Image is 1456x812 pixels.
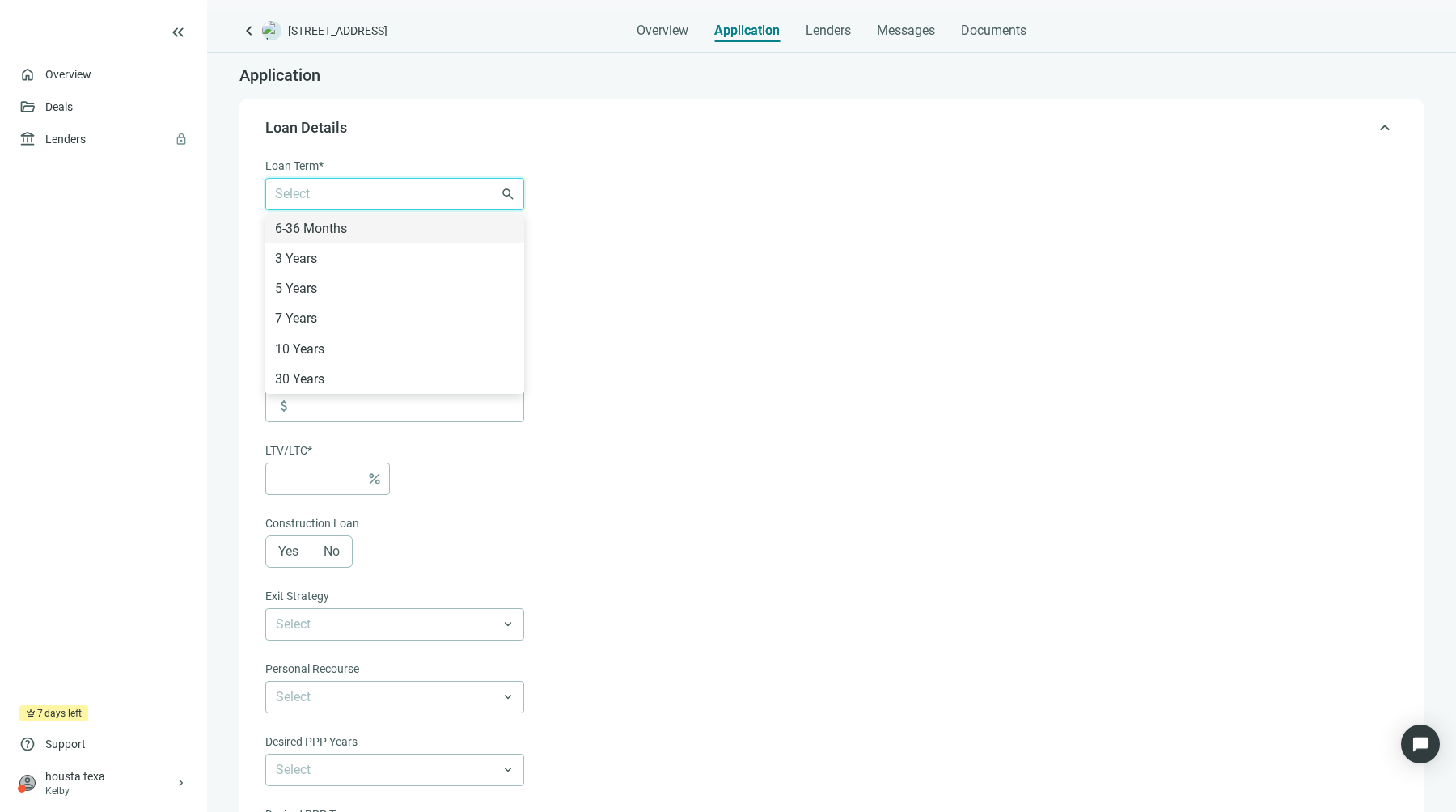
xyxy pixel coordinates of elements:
span: Overview [637,23,688,39]
span: Personal Recourse [265,660,359,678]
span: days left [44,705,82,721]
a: keyboard_arrow_left [239,21,259,40]
span: Desired PPP Years [265,733,358,751]
span: Loan Term* [265,157,324,175]
div: 30 Years [265,364,524,394]
div: housta texa [45,768,175,785]
span: LTV/LTC* [265,442,312,459]
div: 30 Years [275,369,514,389]
button: keyboard_double_arrow_left [168,23,188,42]
span: Application [714,23,780,39]
div: 7 Years [275,308,514,328]
div: 6-36 Months [275,218,514,239]
div: 5 Years [275,278,514,298]
div: 7 Years [265,303,524,333]
span: 7 [37,705,43,721]
span: Loan Details [265,119,347,136]
span: Lenders [806,23,851,39]
span: Yes [278,543,298,559]
span: Exit Strategy [265,587,329,605]
img: deal-logo [262,21,281,40]
span: Documents [961,23,1026,39]
span: crown [26,708,36,718]
div: 6-36 Months [265,214,524,243]
span: [STREET_ADDRESS] [288,23,387,39]
span: Application [239,66,320,85]
span: Messages [877,23,935,38]
span: keyboard_arrow_right [175,776,188,789]
span: help [19,736,36,752]
span: percent [366,471,383,487]
span: Support [45,736,86,752]
div: Kelby [45,785,175,797]
a: Deals [45,100,73,113]
span: Construction Loan [265,514,359,532]
div: 10 Years [275,339,514,359]
div: 5 Years [265,273,524,303]
span: attach_money [276,398,292,414]
div: 3 Years [265,243,524,273]
div: Open Intercom Messenger [1401,725,1440,763]
span: No [324,543,340,559]
a: Overview [45,68,91,81]
div: 3 Years [275,248,514,269]
span: person [19,775,36,791]
div: 10 Years [265,334,524,364]
span: lock [175,133,188,146]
